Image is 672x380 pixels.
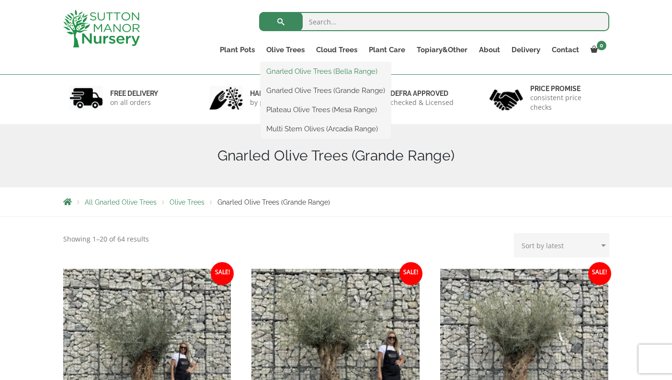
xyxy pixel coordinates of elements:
a: Olive Trees [261,43,310,57]
a: 0 [585,43,609,57]
a: Multi Stem Olives (Arcadia Range) [261,122,391,136]
input: Search... [259,12,609,31]
p: consistent price checks [530,93,603,112]
a: Topiary&Other [411,43,473,57]
select: Shop order [514,233,609,257]
span: Sale! [211,262,234,285]
p: by professionals [250,98,303,107]
p: checked & Licensed [390,98,454,107]
h6: Price promise [530,84,603,93]
span: Sale! [399,262,422,285]
h6: hand picked [250,89,303,98]
a: Cloud Trees [310,43,363,57]
img: 2.jpg [209,86,243,110]
img: logo [63,10,140,47]
a: Contact [546,43,585,57]
a: Gnarled Olive Trees (Grande Range) [261,83,391,98]
span: Sale! [588,262,611,285]
a: Plant Care [363,43,411,57]
nav: Breadcrumbs [63,198,609,206]
a: About [473,43,506,57]
a: All Gnarled Olive Trees [85,198,157,206]
a: Gnarled Olive Trees (Bella Range) [261,64,391,79]
p: on all orders [110,98,158,107]
img: 1.jpg [69,86,103,110]
span: Gnarled Olive Trees (Grande Range) [217,198,330,206]
p: Showing 1–20 of 64 results [63,233,149,245]
h6: Defra approved [390,89,454,98]
img: 4.jpg [490,83,523,113]
span: 0 [597,41,606,50]
a: Olive Trees [170,198,205,206]
h1: Gnarled Olive Trees (Grande Range) [63,147,609,164]
h6: FREE DELIVERY [110,89,158,98]
a: Delivery [506,43,546,57]
a: Plant Pots [214,43,261,57]
a: Plateau Olive Trees (Mesa Range) [261,103,391,117]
